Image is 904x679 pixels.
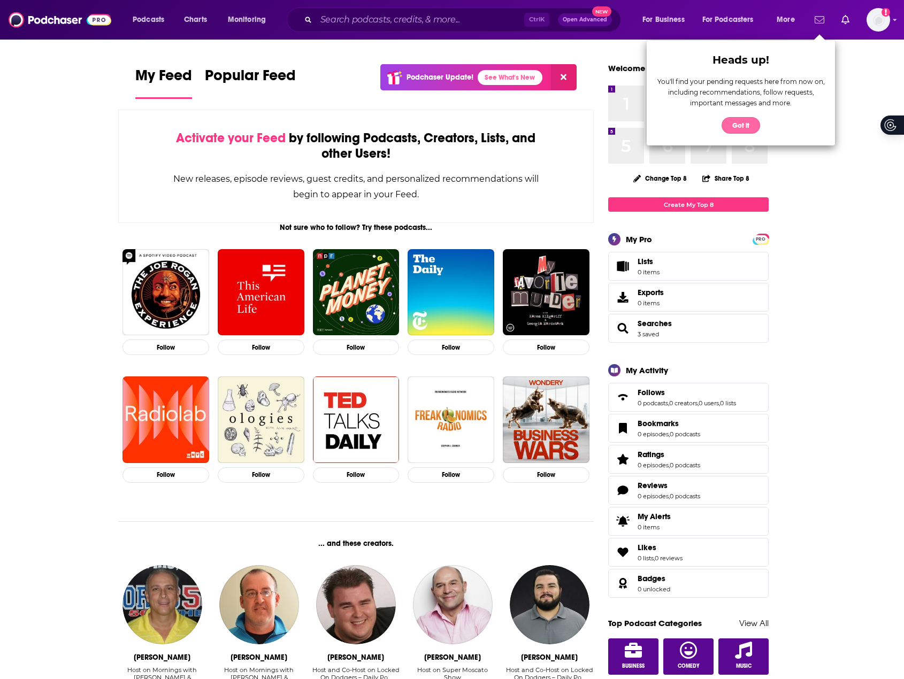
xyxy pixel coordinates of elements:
a: The Daily [408,249,494,336]
a: Show notifications dropdown [810,11,829,29]
a: Searches [612,321,633,336]
button: Follow [313,339,400,355]
img: Vincent Moscato [413,565,492,644]
div: Jeff Snider [327,653,384,662]
button: Follow [122,467,209,483]
a: Freakonomics Radio [408,376,494,463]
img: Podchaser - Follow, Share and Rate Podcasts [9,10,111,30]
a: Charts [177,11,213,28]
span: , [669,461,670,469]
span: For Podcasters [702,12,754,27]
span: , [669,492,670,500]
span: Likes [638,543,656,552]
button: Follow [218,339,304,355]
button: Follow [503,339,589,355]
a: 0 reviews [655,554,683,562]
span: Exports [638,288,664,297]
a: My Alerts [608,507,769,536]
span: 0 items [638,299,664,307]
button: open menu [220,11,280,28]
div: by following Podcasts, Creators, Lists, and other Users! [172,130,540,161]
a: Create My Top 8 [608,197,769,212]
span: Lists [612,259,633,274]
img: Vince Samperio [510,565,589,644]
a: Likes [638,543,683,552]
span: 0 items [638,523,671,531]
span: Ctrl K [524,13,549,27]
button: Follow [408,467,494,483]
span: Exports [612,290,633,305]
img: Jeff Snider [316,565,395,644]
span: Comedy [678,663,700,669]
a: Welcome [PERSON_NAME]! [608,63,714,73]
a: Ologies with Alie Ward [218,376,304,463]
span: , [668,399,669,407]
span: Reviews [608,476,769,505]
a: Show notifications dropdown [837,11,854,29]
a: 3 saved [638,330,659,338]
span: My Alerts [612,514,633,529]
a: Popular Feed [205,66,296,99]
span: Podcasts [133,12,164,27]
button: Change Top 8 [627,172,693,185]
a: Reviews [638,481,700,490]
a: 0 podcasts [670,492,700,500]
button: Follow [122,339,209,355]
a: Eli Savoie [219,565,298,644]
a: 0 users [699,399,719,407]
span: My Alerts [638,512,671,521]
div: My Activity [626,365,668,375]
span: , [719,399,720,407]
span: Follows [608,383,769,412]
a: This American Life [218,249,304,336]
a: Reviews [612,483,633,498]
span: Ratings [638,450,664,459]
img: My Favorite Murder with Karen Kilgariff and Georgia Hardstark [503,249,589,336]
a: Business [608,638,658,675]
span: , [698,399,699,407]
span: Follows [638,388,665,397]
div: ... and these creators. [118,539,594,548]
div: Vince Samperio [521,653,578,662]
button: Open AdvancedNew [558,13,612,26]
span: Lists [638,257,653,266]
span: Open Advanced [563,17,607,22]
a: 0 episodes [638,492,669,500]
a: Searches [638,319,672,328]
svg: Add a profile image [882,8,890,17]
span: Ratings [608,445,769,474]
a: 0 creators [669,399,698,407]
a: Exports [608,283,769,312]
span: Reviews [638,481,668,490]
a: Follows [638,388,736,397]
span: Likes [608,538,769,567]
button: open menu [125,11,178,28]
span: , [669,430,670,438]
span: Lists [638,257,660,266]
a: 0 episodes [638,430,669,438]
img: Greg Gaston [122,565,202,644]
button: Follow [313,467,400,483]
a: 0 podcasts [670,461,700,469]
img: Business Wars [503,376,589,463]
div: Search podcasts, credits, & more... [297,7,631,32]
a: Bookmarks [612,421,633,436]
a: The Joe Rogan Experience [122,249,209,336]
a: PRO [754,235,767,243]
button: Share Top 8 [702,168,750,189]
div: My Pro [626,234,652,244]
button: Got it [722,117,760,134]
a: Bookmarks [638,419,700,428]
span: For Business [642,12,685,27]
span: Music [736,663,752,669]
p: Podchaser Update! [407,73,473,82]
img: TED Talks Daily [313,376,400,463]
